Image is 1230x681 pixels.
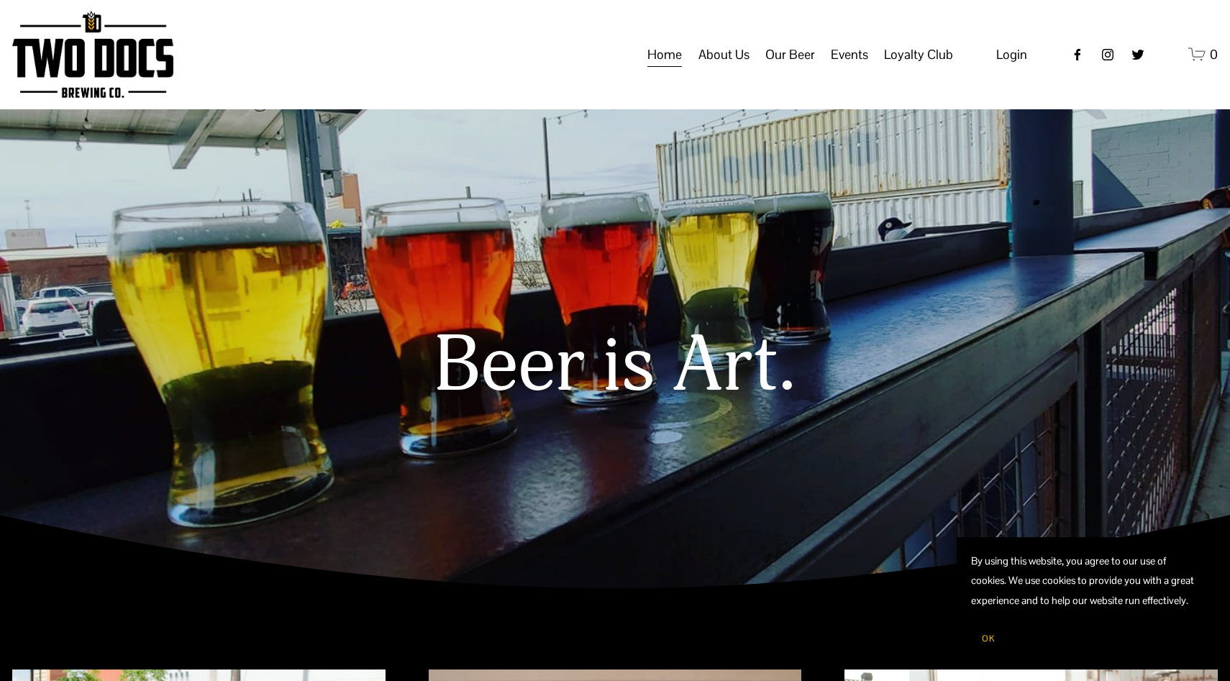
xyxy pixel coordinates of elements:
img: Two Docs Brewing Co. [12,11,173,98]
section: Cookie banner [957,537,1216,667]
span: 0 [1210,46,1218,63]
a: 0 items in cart [1188,45,1218,63]
a: Facebook [1070,47,1085,62]
a: folder dropdown [765,41,815,68]
a: twitter-unauth [1131,47,1145,62]
a: instagram-unauth [1101,47,1115,62]
span: Events [831,42,868,67]
span: Loyalty Club [884,42,953,67]
a: Home [647,41,682,68]
span: Our Beer [765,42,815,67]
span: About Us [698,42,750,67]
a: folder dropdown [831,41,868,68]
p: By using this website, you agree to our use of cookies. We use cookies to provide you with a grea... [971,552,1201,611]
a: folder dropdown [698,41,750,68]
span: OK [982,633,995,644]
a: Login [996,42,1027,67]
a: folder dropdown [884,41,953,68]
button: OK [971,625,1006,652]
span: Login [996,46,1027,63]
h1: Beer is Art. [111,323,1119,410]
